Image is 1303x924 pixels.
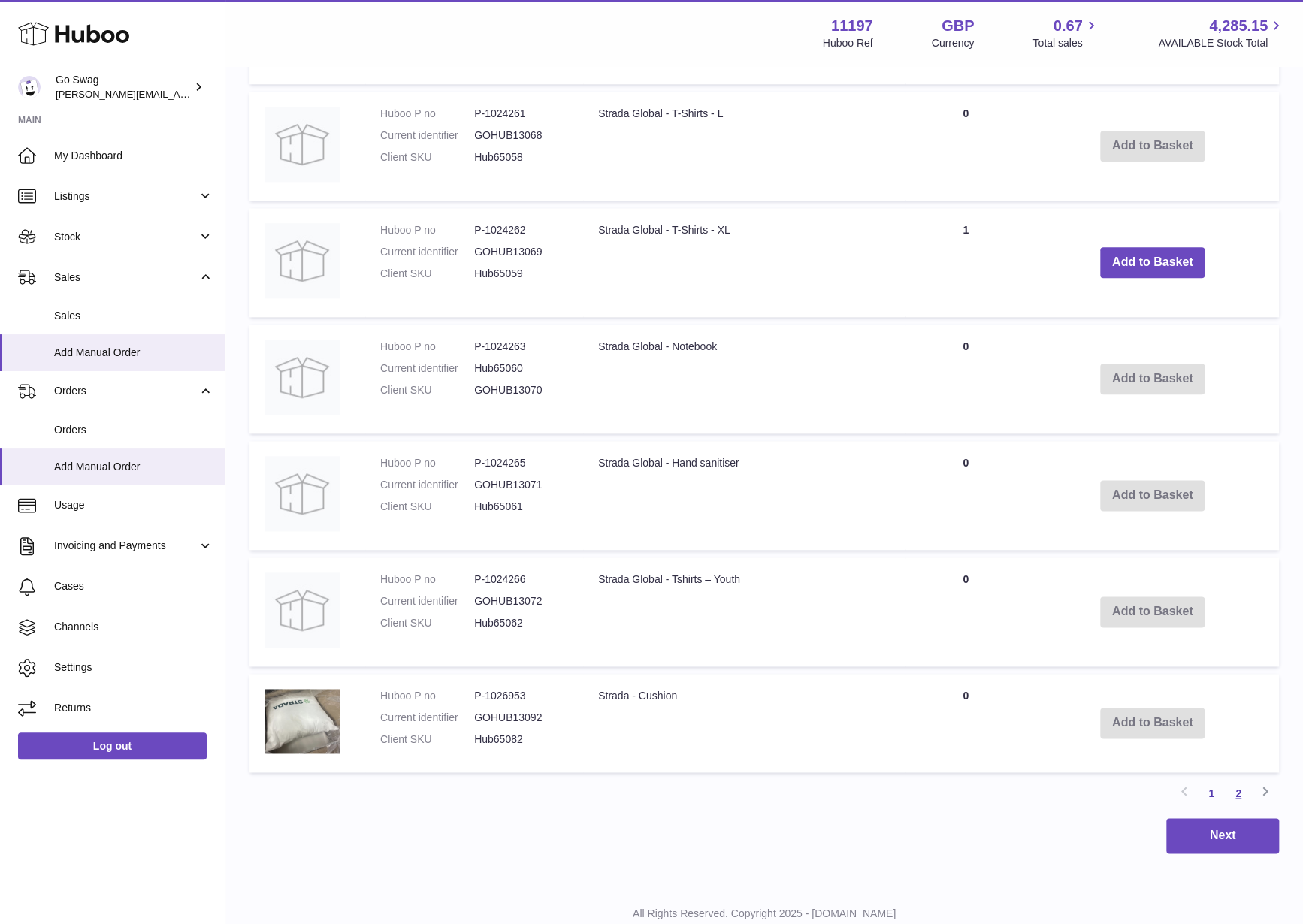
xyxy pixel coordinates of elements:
[54,460,213,474] span: Add Manual Order
[1158,36,1285,50] span: AVAILABLE Stock Total
[18,732,207,759] a: Log out
[56,73,191,101] div: Go Swag
[1032,36,1099,50] span: Total sales
[474,383,568,397] dd: GOHUB13070
[380,128,474,143] dt: Current identifier
[1198,780,1225,807] a: 1
[474,340,568,354] dd: P-1024263
[1054,16,1083,36] span: 0.67
[474,107,568,121] dd: P-1024261
[380,223,474,237] dt: Huboo P no
[474,689,568,703] dd: P-1026953
[380,383,474,397] dt: Client SKU
[380,689,474,703] dt: Huboo P no
[380,361,474,376] dt: Current identifier
[474,223,568,237] dd: P-1024262
[54,270,198,285] span: Sales
[54,579,213,593] span: Cases
[1100,247,1205,278] button: Add to Basket
[905,208,1026,317] td: 1
[380,711,474,725] dt: Current identifier
[380,267,474,281] dt: Client SKU
[54,620,213,634] span: Channels
[905,441,1026,550] td: 0
[380,478,474,492] dt: Current identifier
[54,230,198,244] span: Stock
[380,594,474,608] dt: Current identifier
[54,149,213,163] span: My Dashboard
[54,309,213,323] span: Sales
[380,456,474,470] dt: Huboo P no
[474,732,568,747] dd: Hub65082
[1225,780,1252,807] a: 2
[942,16,974,36] strong: GBP
[54,660,213,675] span: Settings
[54,346,213,360] span: Add Manual Order
[905,325,1026,433] td: 0
[265,456,340,531] img: Strada Global - Hand sanitiser
[474,150,568,165] dd: Hub65058
[474,245,568,259] dd: GOHUB13069
[18,76,41,98] img: leigh@goswag.com
[54,539,198,553] span: Invoicing and Payments
[474,456,568,470] dd: P-1024265
[1209,16,1268,36] span: 4,285.15
[583,441,905,550] td: Strada Global - Hand sanitiser
[474,616,568,630] dd: Hub65062
[905,674,1026,772] td: 0
[54,189,198,204] span: Listings
[54,384,198,398] span: Orders
[380,500,474,514] dt: Client SKU
[56,88,301,100] span: [PERSON_NAME][EMAIL_ADDRESS][DOMAIN_NAME]
[265,107,340,182] img: Strada Global - T-Shirts - L
[905,557,1026,666] td: 0
[237,906,1291,920] p: All Rights Reserved. Copyright 2025 - [DOMAIN_NAME]
[932,36,975,50] div: Currency
[474,267,568,281] dd: Hub65059
[380,732,474,747] dt: Client SKU
[54,423,213,437] span: Orders
[265,572,340,648] img: Strada Global - Tshirts – Youth
[831,16,873,36] strong: 11197
[380,245,474,259] dt: Current identifier
[474,711,568,725] dd: GOHUB13092
[583,92,905,201] td: Strada Global - T-Shirts - L
[54,498,213,512] span: Usage
[380,107,474,121] dt: Huboo P no
[583,325,905,433] td: Strada Global - Notebook
[54,701,213,715] span: Returns
[380,150,474,165] dt: Client SKU
[474,361,568,376] dd: Hub65060
[583,557,905,666] td: Strada Global - Tshirts – Youth
[265,689,340,753] img: Strada - Cushion
[474,128,568,143] dd: GOHUB13068
[474,572,568,587] dd: P-1024266
[823,36,873,50] div: Huboo Ref
[583,674,905,772] td: Strada - Cushion
[474,500,568,514] dd: Hub65061
[380,572,474,587] dt: Huboo P no
[583,208,905,317] td: Strada Global - T-Shirts - XL
[474,594,568,608] dd: GOHUB13072
[1032,16,1099,50] a: 0.67 Total sales
[265,223,340,298] img: Strada Global - T-Shirts - XL
[265,340,340,415] img: Strada Global - Notebook
[1166,818,1279,853] button: Next
[905,92,1026,201] td: 0
[380,616,474,630] dt: Client SKU
[1158,16,1285,50] a: 4,285.15 AVAILABLE Stock Total
[474,478,568,492] dd: GOHUB13071
[380,340,474,354] dt: Huboo P no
